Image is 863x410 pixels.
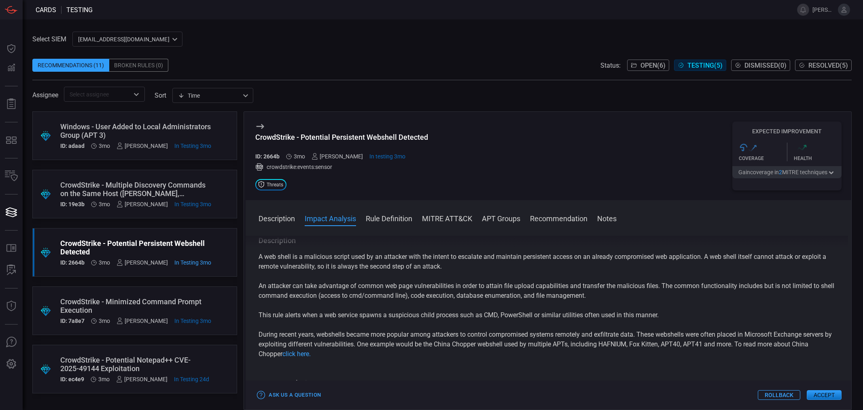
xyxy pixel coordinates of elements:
h5: ID: ec4e9 [60,376,84,382]
input: Select assignee [66,89,129,99]
label: sort [155,92,166,99]
button: Detections [2,58,21,78]
div: Windows - User Added to Local Administrators Group (APT 3) [60,122,211,139]
span: testing [66,6,93,14]
div: [PERSON_NAME] [117,259,168,266]
h5: ID: 2664b [60,259,85,266]
div: Time [178,92,240,100]
span: Jul 01, 2025 5:30 PM [98,376,110,382]
button: Recommendation [530,213,587,223]
div: [PERSON_NAME] [117,201,168,207]
span: Jul 23, 2025 2:18 AM [369,153,405,160]
p: An attacker can take advantage of common web page vulnerabilities in order to attain file upload ... [259,281,838,301]
button: Open [131,89,142,100]
button: Rule Definition [366,213,412,223]
div: CrowdStrike - Minimized Command Prompt Execution [60,297,211,314]
span: Cards [36,6,56,14]
button: Description [259,213,295,223]
div: CrowdStrike - Potential Persistent Webshell Detected [255,133,428,141]
button: Ask Us a Question [255,389,323,401]
button: Rollback [758,390,800,400]
button: Impact Analysis [305,213,356,223]
button: Resolved(5) [795,60,852,71]
h5: ID: 19e3b [60,201,85,207]
h3: Impact Analysis [259,378,838,388]
span: Sep 15, 2025 6:52 PM [174,376,209,382]
button: Gaincoverage in2MITRE techniques [732,166,842,178]
div: [PERSON_NAME] [117,318,168,324]
p: This rule alerts when a web service spawns a suspicious child process such as CMD, PowerShell or ... [259,310,838,320]
div: Coverage [739,156,787,161]
button: ALERT ANALYSIS [2,261,21,280]
h5: Expected Improvement [732,128,842,135]
button: Accept [807,390,842,400]
p: A web shell is a malicious script used by an attacker with the intent to escalate and maintain pe... [259,252,838,271]
label: Select SIEM [32,35,66,43]
button: Reports [2,94,21,114]
span: Dismissed ( 0 ) [744,62,787,69]
span: Jul 17, 2025 7:06 PM [294,153,305,160]
div: [PERSON_NAME] [312,153,363,160]
span: Jul 09, 2025 1:38 PM [99,318,110,324]
span: Jul 15, 2025 6:37 PM [174,318,211,324]
p: [EMAIL_ADDRESS][DOMAIN_NAME] [78,35,170,43]
button: Notes [597,213,617,223]
button: APT Groups [482,213,520,223]
button: Open(6) [627,60,669,71]
span: Threats [267,182,283,187]
p: During recent years, webshells became more popular among attackers to control compromised systems... [259,330,838,359]
div: Health [794,156,842,161]
div: Broken Rules (0) [109,59,168,72]
div: [PERSON_NAME] [116,376,168,382]
span: Jul 25, 2025 12:37 AM [174,201,211,207]
span: Jul 23, 2025 2:18 AM [174,259,211,266]
button: MITRE ATT&CK [422,213,472,223]
button: Inventory [2,167,21,186]
span: Jul 22, 2025 12:47 AM [174,143,211,149]
span: Assignee [32,91,58,99]
h5: ID: 7a8e7 [60,318,85,324]
button: Threat Intelligence [2,297,21,316]
div: crowdstrike:events:sensor [255,163,428,171]
button: Dashboard [2,39,21,58]
span: [PERSON_NAME].jadhav [812,6,835,13]
h5: ID: 2664b [255,153,280,160]
span: Testing ( 5 ) [687,62,723,69]
span: Jul 17, 2025 7:07 PM [99,201,110,207]
button: MITRE - Detection Posture [2,130,21,150]
button: Ask Us A Question [2,333,21,352]
button: Dismissed(0) [731,60,790,71]
span: 2 [779,169,782,175]
span: Jul 17, 2025 7:06 PM [99,259,110,266]
span: Resolved ( 5 ) [808,62,848,69]
div: CrowdStrike - Potential Persistent Webshell Detected [60,239,211,256]
button: Cards [2,203,21,222]
div: Recommendations (11) [32,59,109,72]
span: Jul 17, 2025 7:07 PM [99,143,110,149]
button: Preferences [2,354,21,374]
button: Testing(5) [674,60,726,71]
span: Status: [600,62,621,69]
span: Open ( 6 ) [640,62,666,69]
div: [PERSON_NAME] [117,143,168,149]
a: click here. [282,350,311,358]
div: CrowdStrike - Multiple Discovery Commands on the Same Host (Turla, GALLIUM, APT 1) [60,181,211,198]
h5: ID: adaad [60,143,85,149]
div: CrowdStrike - Potential Notepad++ CVE-2025-49144 Exploitation [60,356,209,373]
button: Rule Catalog [2,239,21,258]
